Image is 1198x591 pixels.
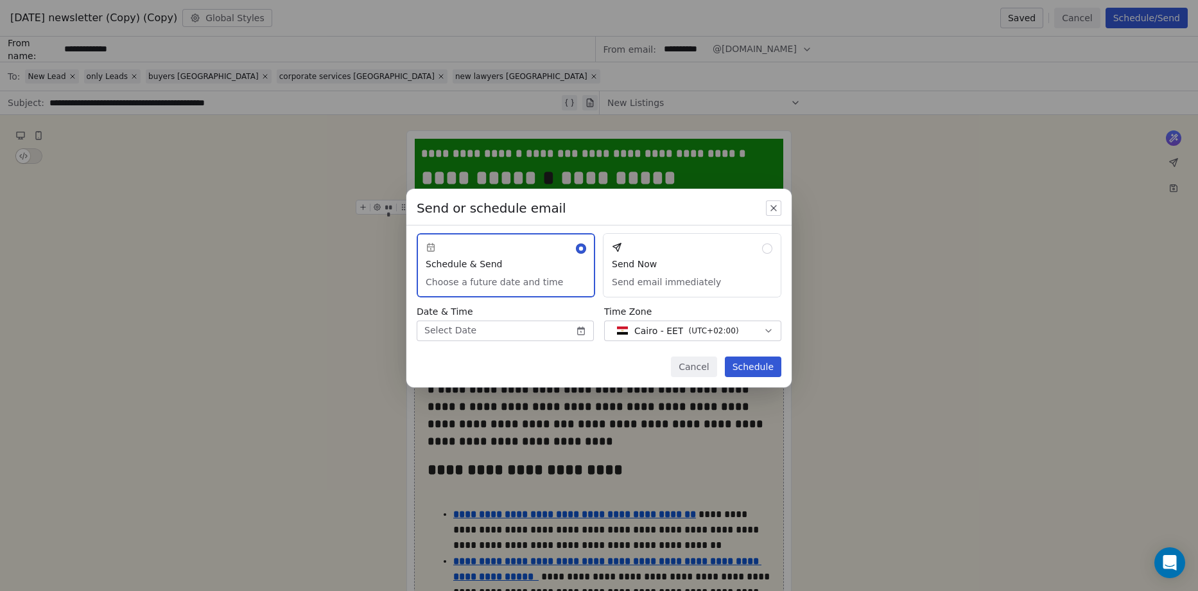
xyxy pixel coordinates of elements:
button: Cancel [671,357,716,377]
span: Date & Time [417,305,594,318]
span: ( UTC+02:00 ) [688,325,738,337]
button: Schedule [725,357,781,377]
span: Select Date [424,324,476,337]
span: Time Zone [604,305,781,318]
span: Cairo - EET [634,324,683,337]
button: Cairo - EET(UTC+02:00) [604,321,781,341]
button: Select Date [417,321,594,341]
span: Send or schedule email [417,199,566,217]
